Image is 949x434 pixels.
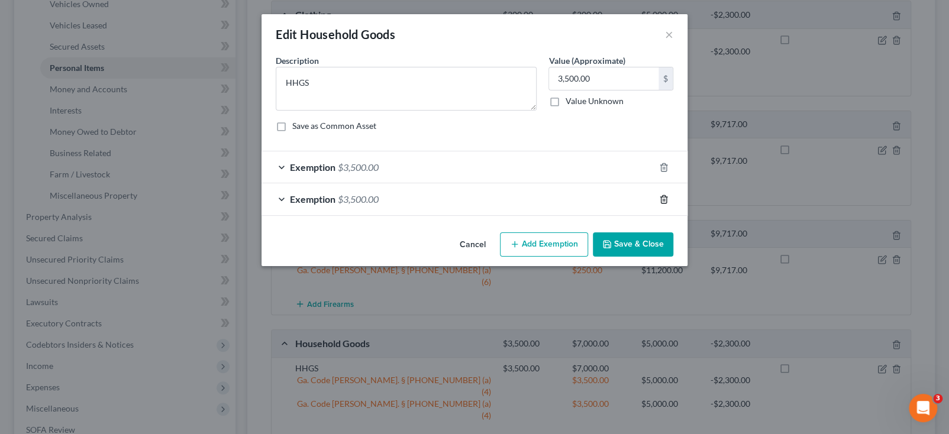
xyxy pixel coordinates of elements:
span: 3 [933,394,942,403]
div: $ [659,67,673,90]
label: Value (Approximate) [548,54,625,67]
button: Add Exemption [500,232,588,257]
span: Exemption [290,161,335,173]
button: Save & Close [593,232,673,257]
button: Cancel [450,234,495,257]
input: 0.00 [549,67,659,90]
label: Value Unknown [565,95,623,107]
span: $3,500.00 [338,193,379,205]
div: Edit Household Goods [276,26,395,43]
label: Save as Common Asset [292,120,376,132]
iframe: Intercom live chat [909,394,937,422]
span: $3,500.00 [338,161,379,173]
span: Exemption [290,193,335,205]
button: × [665,27,673,41]
span: Description [276,56,319,66]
